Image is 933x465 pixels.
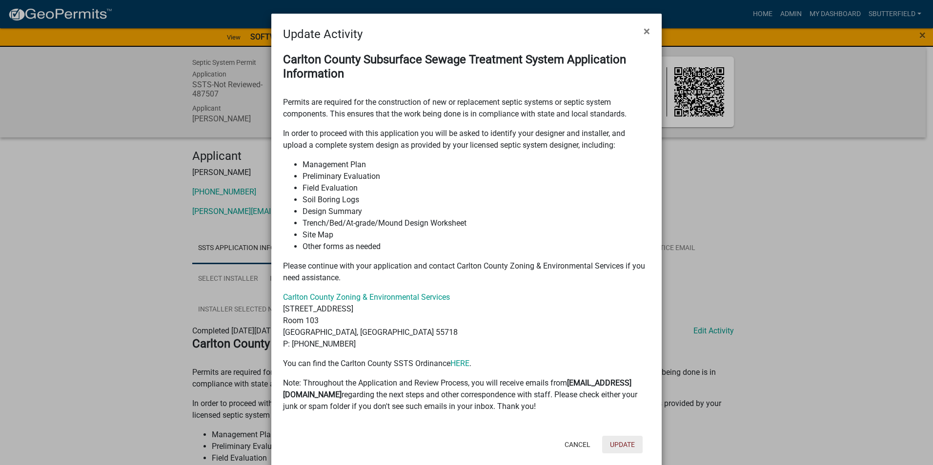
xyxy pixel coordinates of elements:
p: [STREET_ADDRESS] Room 103 [GEOGRAPHIC_DATA], [GEOGRAPHIC_DATA] 55718 P: [PHONE_NUMBER] [283,291,650,350]
li: Design Summary [303,206,650,217]
li: Trench/Bed/At-grade/Mound Design Worksheet [303,217,650,229]
li: Other forms as needed [303,241,650,252]
h4: Update Activity [283,25,363,43]
p: Please continue with your application and contact Carlton County Zoning & Environmental Services ... [283,260,650,284]
p: Note: Throughout the Application and Review Process, you will receive emails from regarding the n... [283,377,650,412]
strong: [EMAIL_ADDRESS][DOMAIN_NAME] [283,378,631,399]
li: Site Map [303,229,650,241]
li: Management Plan [303,159,650,171]
li: Field Evaluation [303,182,650,194]
li: Preliminary Evaluation [303,171,650,182]
li: Soil Boring Logs [303,194,650,206]
strong: Carlton County Subsurface Sewage Treatment System Application Information [283,53,626,80]
button: Update [602,436,643,453]
p: Permits are required for the construction of new or replacement septic systems or septic system c... [283,85,650,120]
a: HERE [450,359,469,368]
button: Cancel [557,436,598,453]
a: Carlton County Zoning & Environmental Services [283,292,450,302]
button: Close [636,18,658,45]
p: You can find the Carlton County SSTS Ordinance . [283,358,650,369]
span: × [644,24,650,38]
p: In order to proceed with this application you will be asked to identify your designer and install... [283,128,650,151]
